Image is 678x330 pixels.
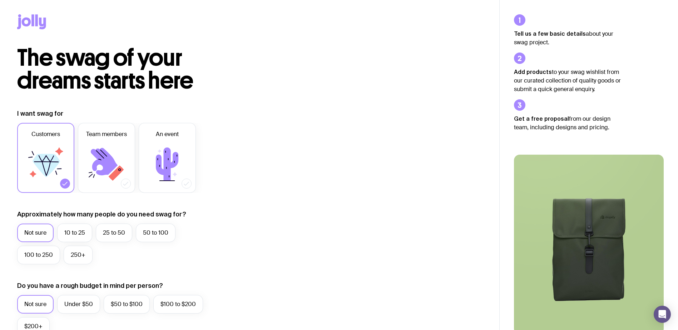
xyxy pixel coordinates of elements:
strong: Get a free proposal [514,115,569,122]
p: to your swag wishlist from our curated collection of quality goods or submit a quick general enqu... [514,67,621,94]
strong: Tell us a few basic details [514,30,586,37]
span: The swag of your dreams starts here [17,44,193,95]
label: $100 to $200 [153,295,203,314]
p: about your swag project. [514,29,621,47]
label: 100 to 250 [17,246,60,264]
label: I want swag for [17,109,63,118]
strong: Add products [514,69,552,75]
span: An event [156,130,179,139]
label: 25 to 50 [96,224,132,242]
label: Approximately how many people do you need swag for? [17,210,186,219]
label: Not sure [17,224,54,242]
span: Customers [31,130,60,139]
label: Not sure [17,295,54,314]
label: Do you have a rough budget in mind per person? [17,281,163,290]
label: Under $50 [57,295,100,314]
label: 50 to 100 [136,224,175,242]
p: from our design team, including designs and pricing. [514,114,621,132]
div: Open Intercom Messenger [654,306,671,323]
label: 10 to 25 [57,224,92,242]
span: Team members [86,130,127,139]
label: $50 to $100 [104,295,150,314]
label: 250+ [64,246,93,264]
